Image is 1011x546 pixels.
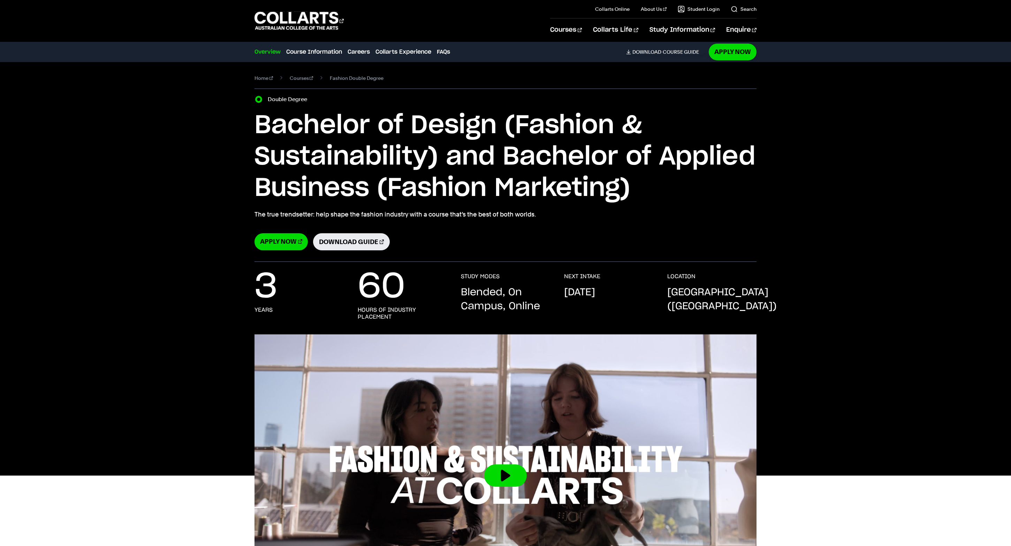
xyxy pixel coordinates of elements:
a: Apply Now [254,233,308,250]
h1: Bachelor of Design (Fashion & Sustainability) and Bachelor of Applied Business (Fashion Marketing) [254,110,757,204]
a: Overview [254,48,281,56]
a: Collarts Experience [375,48,431,56]
a: Course Information [286,48,342,56]
h3: STUDY MODES [461,273,500,280]
h3: years [254,306,273,313]
div: Go to homepage [254,11,344,31]
h3: hours of industry placement [358,306,447,320]
p: Blended, On Campus, Online [461,286,550,313]
a: Collarts Life [593,18,638,41]
a: DownloadCourse Guide [626,49,705,55]
a: Student Login [678,6,720,13]
a: Collarts Online [595,6,630,13]
p: 3 [254,273,278,301]
a: Study Information [649,18,715,41]
label: Double Degree [268,94,311,104]
a: FAQs [437,48,450,56]
p: 60 [358,273,405,301]
p: [GEOGRAPHIC_DATA] ([GEOGRAPHIC_DATA]) [667,286,777,313]
a: About Us [641,6,667,13]
a: Apply Now [709,44,757,60]
a: Courses [550,18,582,41]
a: Careers [348,48,370,56]
h3: NEXT INTAKE [564,273,600,280]
p: The true trendsetter: help shape the fashion industry with a course that’s the best of both worlds. [254,210,757,219]
span: Download [632,49,661,55]
a: Download Guide [313,233,390,250]
span: Fashion Double Degree [330,73,383,83]
a: Search [731,6,757,13]
h3: LOCATION [667,273,695,280]
a: Enquire [726,18,757,41]
a: Courses [290,73,313,83]
p: [DATE] [564,286,595,299]
a: Home [254,73,273,83]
